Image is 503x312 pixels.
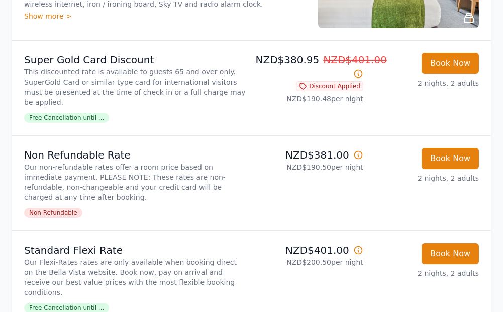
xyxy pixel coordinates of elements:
p: 2 nights, 2 adults [371,268,479,278]
span: Discount Applied [296,81,363,91]
p: Our Flexi-Rates rates are only available when booking direct on the Bella Vista website. Book now... [24,257,248,297]
span: Free Cancellation until ... [24,113,109,123]
p: Standard Flexi Rate [24,243,248,257]
p: Our non-refundable rates offer a room price based on immediate payment. PLEASE NOTE: These rates ... [24,162,248,202]
p: NZD$200.50 per night [256,257,363,267]
p: Non Refundable Rate [24,148,248,162]
p: NZD$190.50 per night [256,162,363,172]
p: NZD$381.00 [256,148,363,162]
p: Super Gold Card Discount [24,53,248,67]
span: NZD$401.00 [323,54,387,66]
button: Book Now [422,148,479,169]
p: 2 nights, 2 adults [371,173,479,183]
p: NZD$380.95 [256,53,363,81]
span: Non Refundable [24,208,82,218]
button: Book Now [422,243,479,264]
p: NZD$401.00 [256,243,363,257]
p: NZD$190.48 per night [256,94,363,104]
button: Book Now [422,53,479,74]
p: This discounted rate is available to guests 65 and over only. SuperGold Card or similar type card... [24,67,248,107]
p: 2 nights, 2 adults [371,78,479,88]
div: Show more > [24,11,306,21]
